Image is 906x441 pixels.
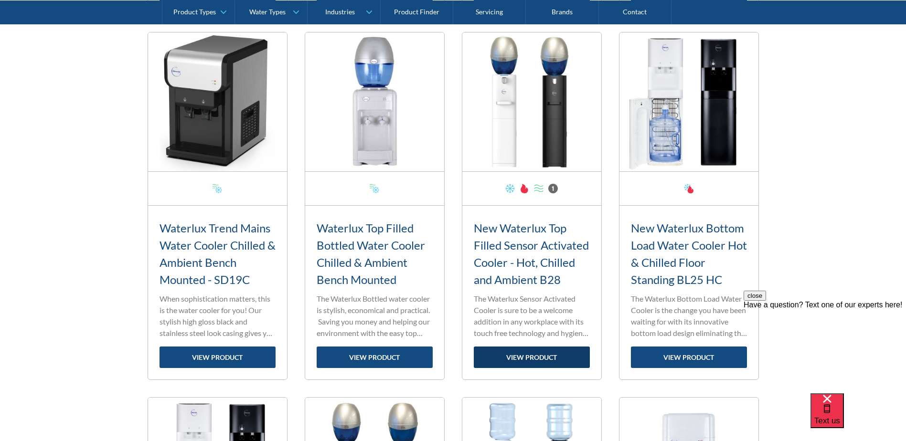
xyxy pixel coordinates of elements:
[631,293,747,339] p: The Waterlux Bottom Load Water Cooler is the change you have been waiting for with its innovative...
[631,220,747,288] h3: New Waterlux Bottom Load Water Cooler Hot & Chilled Floor Standing BL25 HC
[160,293,276,339] p: When sophistication matters, this is the water cooler for you! Our stylish high gloss black and s...
[160,346,276,368] a: view product
[810,393,906,441] iframe: podium webchat widget bubble
[474,220,590,288] h3: New Waterlux Top Filled Sensor Activated Cooler - Hot, Chilled and Ambient B28
[317,346,433,368] a: view product
[325,8,355,16] div: Industries
[474,293,590,339] p: The Waterlux Sensor Activated Cooler is sure to be a welcome addition in any workplace with its t...
[317,293,433,339] p: The Waterlux Bottled water cooler is stylish, economical and practical. Saving you money and help...
[317,220,433,288] h3: Waterlux Top Filled Bottled Water Cooler Chilled & Ambient Bench Mounted
[619,32,758,171] img: New Waterlux Bottom Load Water Cooler Hot & Chilled Floor Standing BL25 HC
[249,8,286,16] div: Water Types
[744,291,906,405] iframe: podium webchat widget prompt
[631,346,747,368] a: view product
[148,32,287,171] img: Waterlux Trend Mains Water Cooler Chilled & Ambient Bench Mounted - SD19C
[474,346,590,368] a: view product
[462,32,601,171] img: New Waterlux Top Filled Sensor Activated Cooler - Hot, Chilled and Ambient B28
[160,220,276,288] h3: Waterlux Trend Mains Water Cooler Chilled & Ambient Bench Mounted - SD19C
[305,32,444,171] img: Waterlux Top Filled Bottled Water Cooler Chilled & Ambient Bench Mounted
[173,8,216,16] div: Product Types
